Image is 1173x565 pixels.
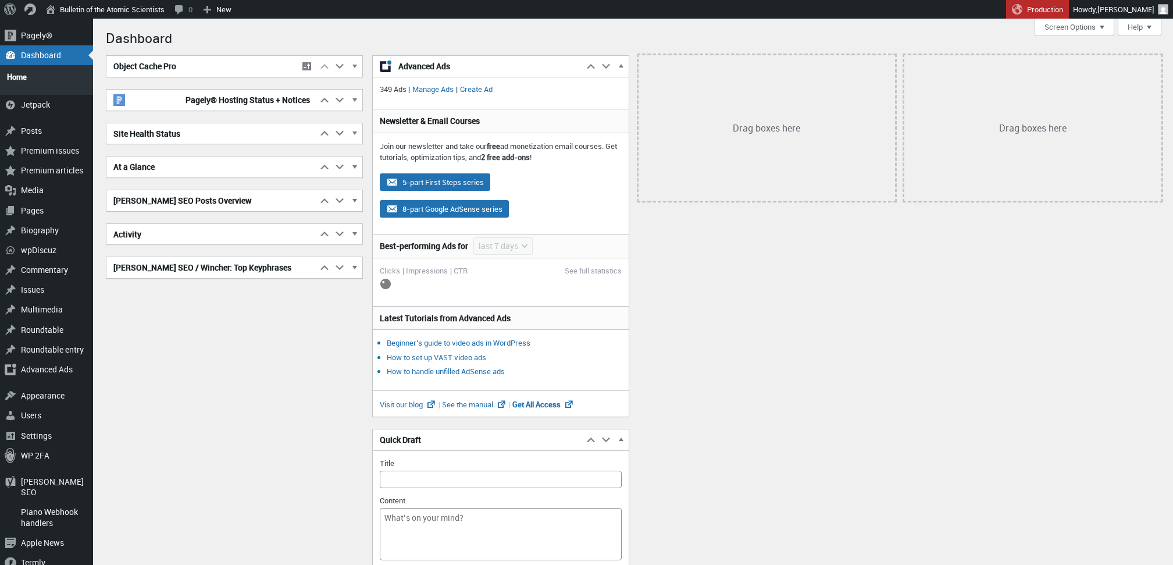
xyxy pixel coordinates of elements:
[106,56,296,77] h2: Object Cache Pro
[106,157,317,177] h2: At a Glance
[487,141,500,151] strong: free
[106,90,317,111] h2: Pagely® Hosting Status + Notices
[1118,19,1161,36] button: Help
[380,200,509,218] button: 8-part Google AdSense series
[380,84,622,95] p: 349 Ads | |
[1035,19,1114,36] button: Screen Options
[113,94,125,106] img: pagely-w-on-b20x20.png
[1097,4,1154,15] span: [PERSON_NAME]
[458,84,495,94] a: Create Ad
[106,224,317,245] h2: Activity
[442,399,512,410] a: See the manual
[380,173,490,191] button: 5-part First Steps series
[481,152,530,162] strong: 2 free add-ons
[380,240,468,252] h3: Best-performing Ads for
[512,399,575,410] a: Get All Access
[380,434,421,446] span: Quick Draft
[410,84,456,94] a: Manage Ads
[380,312,622,324] h3: Latest Tutorials from Advanced Ads
[380,278,391,290] img: loading
[106,257,317,278] h2: [PERSON_NAME] SEO / Wincher: Top Keyphrases
[380,399,442,410] a: Visit our blog
[106,123,317,144] h2: Site Health Status
[106,190,317,211] h2: [PERSON_NAME] SEO Posts Overview
[106,24,1161,49] h1: Dashboard
[380,115,622,127] h3: Newsletter & Email Courses
[387,337,530,348] a: Beginner’s guide to video ads in WordPress
[398,61,576,72] span: Advanced Ads
[380,458,394,468] label: Title
[380,141,622,164] p: Join our newsletter and take our ad monetization email courses. Get tutorials, optimization tips,...
[380,495,405,506] label: Content
[387,352,486,363] a: How to set up VAST video ads
[387,366,505,376] a: How to handle unfilled AdSense ads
